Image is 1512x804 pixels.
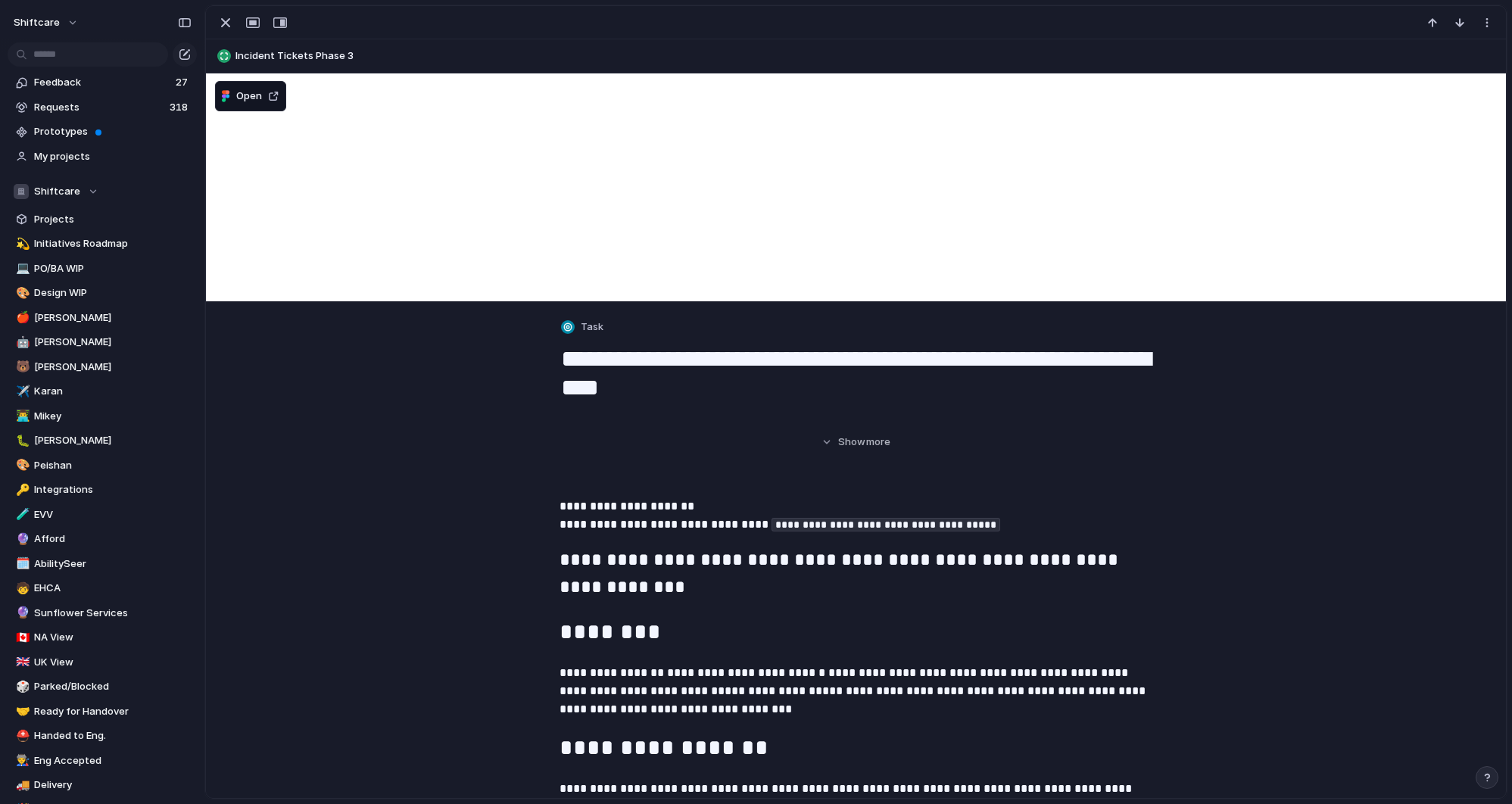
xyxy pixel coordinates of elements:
[34,482,192,497] span: Integrations
[16,383,26,400] div: ✈️
[34,236,192,251] span: Initiatives Roadmap
[8,356,197,379] div: 🐻[PERSON_NAME]
[213,44,1499,68] button: Incident Tickets Phase 3
[16,432,26,450] div: 🐛
[8,725,197,747] div: ⛑️Handed to Eng.
[14,409,29,424] button: 👨‍💻
[8,503,197,526] a: 🧪EVV
[14,433,29,448] button: 🐛
[34,261,192,276] span: PO/BA WIP
[8,577,197,600] a: 🧒EHCA
[16,235,26,253] div: 💫
[866,435,890,450] span: more
[34,212,192,227] span: Projects
[8,282,197,304] div: 🎨Design WIP
[8,145,197,168] a: My projects
[8,675,197,698] a: 🎲Parked/Blocked
[34,360,192,375] span: [PERSON_NAME]
[8,553,197,575] a: 🗓️AbilitySeer
[16,703,26,720] div: 🤝
[8,180,197,203] button: Shiftcare
[34,100,165,115] span: Requests
[14,728,29,743] button: ⛑️
[8,307,197,329] a: 🍎[PERSON_NAME]
[16,457,26,474] div: 🎨
[8,478,197,501] a: 🔑Integrations
[16,604,26,622] div: 🔮
[14,531,29,547] button: 🔮
[34,531,192,547] span: Afford
[14,630,29,645] button: 🇨🇦
[8,774,197,796] div: 🚚Delivery
[34,556,192,572] span: AbilitySeer
[7,11,86,35] button: shiftcare
[14,704,29,719] button: 🤝
[8,71,197,94] a: Feedback27
[14,236,29,251] button: 💫
[34,433,192,448] span: [PERSON_NAME]
[8,232,197,255] a: 💫Initiatives Roadmap
[14,606,29,621] button: 🔮
[34,310,192,326] span: [PERSON_NAME]
[34,728,192,743] span: Handed to Eng.
[14,360,29,375] button: 🐻
[8,120,197,143] a: Prototypes
[8,257,197,280] a: 💻PO/BA WIP
[235,48,1499,64] span: Incident Tickets Phase 3
[170,100,191,115] span: 318
[14,655,29,670] button: 🇬🇧
[8,528,197,550] a: 🔮Afford
[8,602,197,625] a: 🔮Sunflower Services
[8,700,197,723] a: 🤝Ready for Handover
[16,580,26,597] div: 🧒
[14,556,29,572] button: 🗓️
[14,15,60,30] span: shiftcare
[581,319,603,335] span: Task
[8,331,197,354] a: 🤖[PERSON_NAME]
[176,75,191,90] span: 27
[34,753,192,768] span: Eng Accepted
[14,261,29,276] button: 💻
[14,310,29,326] button: 🍎
[16,506,26,523] div: 🧪
[8,429,197,452] a: 🐛[PERSON_NAME]
[34,184,80,199] span: Shiftcare
[838,435,865,450] span: Show
[8,749,197,772] a: 👨‍🏭Eng Accepted
[16,678,26,696] div: 🎲
[34,409,192,424] span: Mikey
[215,81,286,111] button: Open
[34,124,192,139] span: Prototypes
[14,482,29,497] button: 🔑
[16,358,26,376] div: 🐻
[16,407,26,425] div: 👨‍💻
[16,334,26,351] div: 🤖
[34,149,192,164] span: My projects
[558,316,608,338] button: Task
[14,384,29,399] button: ✈️
[8,380,197,403] a: ✈️Karan
[14,285,29,301] button: 🎨
[16,481,26,499] div: 🔑
[16,285,26,302] div: 🎨
[34,606,192,621] span: Sunflower Services
[8,454,197,477] a: 🎨Peishan
[34,335,192,350] span: [PERSON_NAME]
[16,555,26,572] div: 🗓️
[14,679,29,694] button: 🎲
[34,655,192,670] span: UK View
[16,260,26,277] div: 💻
[16,777,26,794] div: 🚚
